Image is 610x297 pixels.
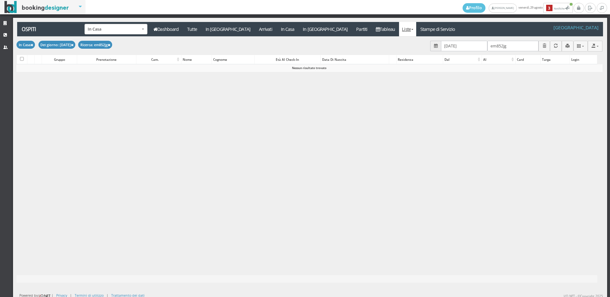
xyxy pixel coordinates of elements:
div: Al [482,55,516,64]
span: In Casa [88,27,144,32]
div: Nome [181,55,212,64]
a: Profilo [463,3,485,13]
a: Ospiti [17,22,83,36]
input: Cerca [487,41,539,51]
div: Targa [541,55,569,64]
a: Dashboard [149,22,183,36]
a: Partiti [352,22,372,36]
button: 3Notifiche [543,3,573,13]
div: Prenotazione [77,55,136,64]
div: Dal [443,55,482,64]
div: Residenza [396,55,443,64]
a: [PERSON_NAME] [489,4,517,13]
div: Cam. [136,55,181,64]
b: 3 [546,5,552,11]
b: Nessun risultato trovato [292,66,327,70]
h4: [GEOGRAPHIC_DATA] [553,25,599,30]
div: Data di nascita [321,55,389,64]
div: Età al check-in [255,55,321,64]
button: Ricerca: em852jg [78,41,112,49]
span: venerdì, 29 agosto [463,3,573,13]
a: Arrivati [254,22,276,36]
div: Cognome [212,55,254,64]
button: Export [588,41,602,51]
div: Card [516,55,540,64]
a: Liste [399,22,416,36]
a: In [GEOGRAPHIC_DATA] [299,22,352,36]
img: BookingDesigner.com [4,1,69,13]
input: Seleziona la data [441,41,487,51]
button: In Casa [17,41,35,49]
a: In Casa [276,22,299,36]
button: In Casa [85,24,147,34]
a: Stampe di Servizio [416,22,459,36]
a: Tableau [372,22,399,36]
button: Aggiorna [550,41,562,51]
div: Gruppo [42,55,77,64]
button: Del giorno: [DATE] [38,41,76,49]
a: In [GEOGRAPHIC_DATA] [201,22,254,36]
div: Login [570,55,597,64]
a: Tutte [183,22,201,36]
